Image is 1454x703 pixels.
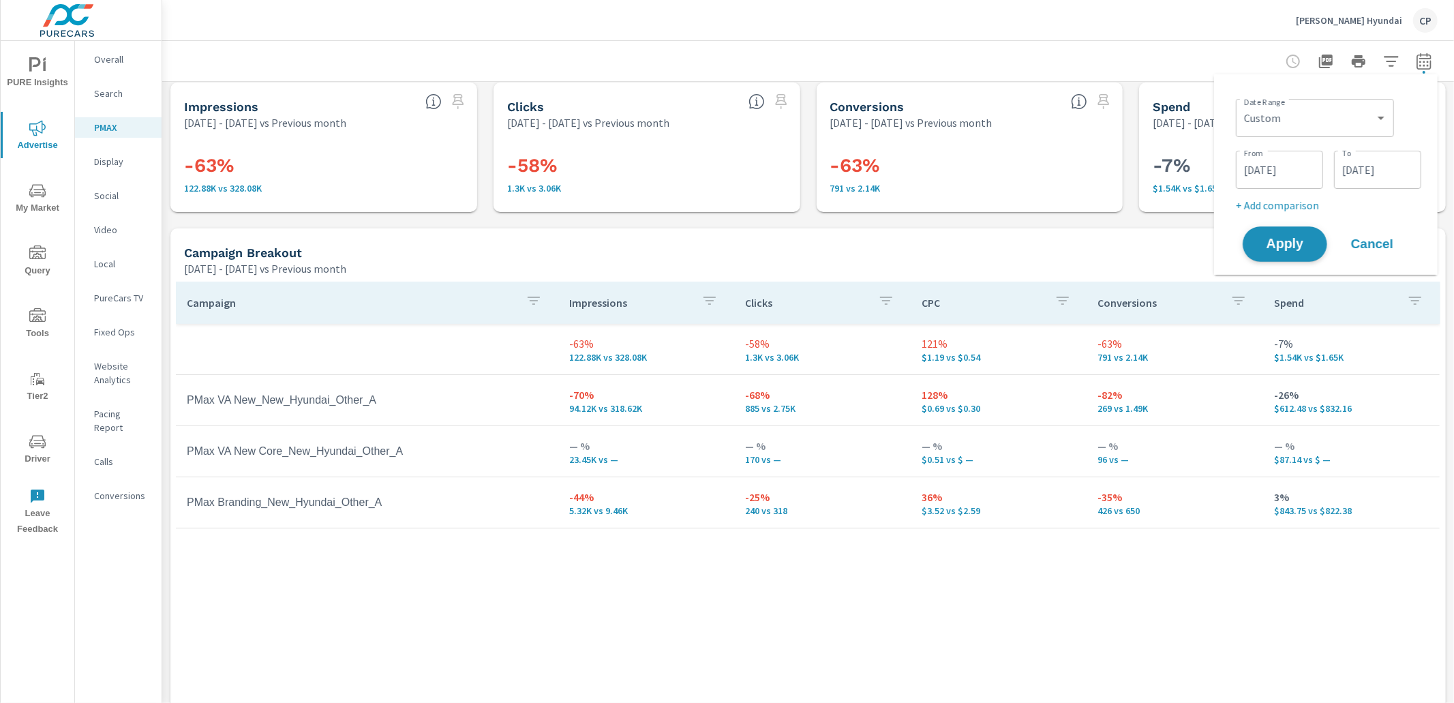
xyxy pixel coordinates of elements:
div: PMAX [75,117,162,138]
div: Conversions [75,485,162,506]
span: Apply [1257,238,1313,251]
p: 885 vs 2,746 [745,403,900,414]
h5: Impressions [184,100,258,114]
p: 269 vs 1,486 [1098,403,1253,414]
p: 426 vs 650 [1098,505,1253,516]
p: $3.52 vs $2.59 [922,505,1076,516]
p: — % [745,438,900,454]
p: Local [94,257,151,271]
p: -70% [569,387,724,403]
span: Select a preset date range to save this widget [770,91,792,113]
span: Advertise [5,120,70,153]
div: Search [75,83,162,104]
div: Pacing Report [75,404,162,438]
div: Fixed Ops [75,322,162,342]
p: -7% [1274,335,1429,352]
h3: -58% [507,154,787,177]
p: $843.75 vs $822.38 [1274,505,1429,516]
p: 122.88K vs 328.08K [569,352,724,363]
p: [DATE] - [DATE] vs Previous month [830,115,993,131]
p: 1,295 vs 3,064 [507,183,787,194]
p: 1,295 vs 3,064 [745,352,900,363]
span: PURE Insights [5,57,70,91]
p: 36% [922,489,1076,505]
p: — % [1098,438,1253,454]
td: PMax VA New_New_Hyundai_Other_A [176,383,558,417]
p: Pacing Report [94,407,151,434]
div: nav menu [1,41,74,543]
h5: Clicks [507,100,544,114]
p: Conversions [1098,296,1220,310]
h3: -63% [184,154,464,177]
td: PMax Branding_New_Hyundai_Other_A [176,485,558,520]
p: 122.88K vs 328.08K [184,183,464,194]
button: Select Date Range [1410,48,1438,75]
button: Cancel [1331,227,1413,261]
p: -25% [745,489,900,505]
p: 3% [1274,489,1429,505]
span: Tools [5,308,70,342]
div: CP [1413,8,1438,33]
p: Campaign [187,296,515,310]
p: 791 vs 2,136 [830,183,1110,194]
p: Impressions [569,296,691,310]
p: -63% [1098,335,1253,352]
span: Select a preset date range to save this widget [447,91,469,113]
p: $87.14 vs $ — [1274,454,1429,465]
p: -26% [1274,387,1429,403]
span: Query [5,245,70,279]
p: CPC [922,296,1044,310]
p: 791 vs 2,136 [1098,352,1253,363]
span: The number of times an ad was clicked by a consumer. [748,93,765,110]
p: Display [94,155,151,168]
p: — % [922,438,1076,454]
p: $612.48 vs $832.16 [1274,403,1429,414]
p: 240 vs 318 [745,505,900,516]
p: -58% [745,335,900,352]
button: Apply [1243,226,1327,262]
p: -44% [569,489,724,505]
p: + Add comparison [1236,197,1421,213]
div: Social [75,185,162,206]
p: — % [1274,438,1429,454]
p: -82% [1098,387,1253,403]
p: [PERSON_NAME] Hyundai [1296,14,1402,27]
p: — % [569,438,724,454]
p: 23,450 vs — [569,454,724,465]
p: Video [94,223,151,237]
p: 5,316 vs 9,464 [569,505,724,516]
p: Overall [94,53,151,66]
p: $1,543.37 vs $1,654.54 [1274,352,1429,363]
button: "Export Report to PDF" [1312,48,1339,75]
div: PureCars TV [75,288,162,308]
p: 128% [922,387,1076,403]
p: [DATE] - [DATE] vs Previous month [1153,115,1315,131]
div: Website Analytics [75,356,162,390]
span: Select a preset date range to save this widget [1093,91,1115,113]
p: -68% [745,387,900,403]
p: PureCars TV [94,291,151,305]
h5: Spend [1153,100,1190,114]
div: Overall [75,49,162,70]
p: $1,543 vs $1,655 [1153,183,1432,194]
button: Print Report [1345,48,1372,75]
div: Local [75,254,162,274]
span: Leave Feedback [5,488,70,537]
p: 96 vs — [1098,454,1253,465]
span: My Market [5,183,70,216]
span: Cancel [1345,238,1399,250]
p: Calls [94,455,151,468]
p: [DATE] - [DATE] vs Previous month [184,115,346,131]
p: 94,117 vs 318,616 [569,403,724,414]
p: Search [94,87,151,100]
td: PMax VA New Core_New_Hyundai_Other_A [176,434,558,468]
div: Video [75,220,162,240]
p: 170 vs — [745,454,900,465]
p: -35% [1098,489,1253,505]
p: Spend [1274,296,1396,310]
p: Clicks [745,296,867,310]
span: Tier2 [5,371,70,404]
p: PMAX [94,121,151,134]
p: Fixed Ops [94,325,151,339]
h3: -7% [1153,154,1432,177]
